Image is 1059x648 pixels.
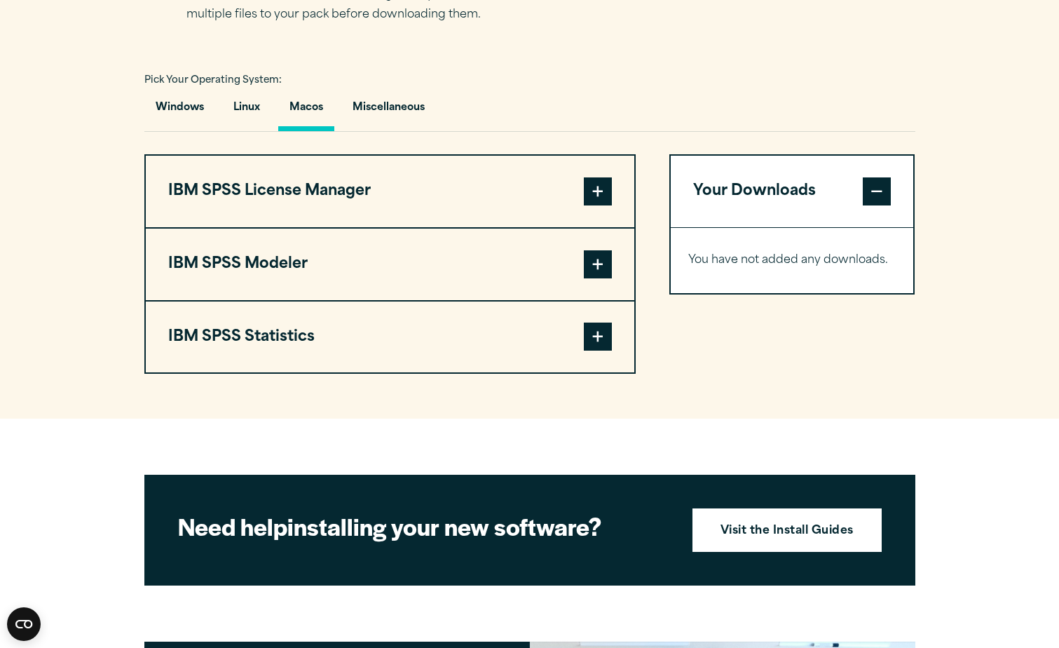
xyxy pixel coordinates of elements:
button: IBM SPSS Statistics [146,302,634,373]
button: IBM SPSS License Manager [146,156,634,227]
h2: installing your new software? [178,511,669,542]
button: Your Downloads [671,156,914,227]
button: Windows [144,91,215,131]
button: Linux [222,91,271,131]
strong: Visit the Install Guides [720,522,854,541]
p: You have not added any downloads. [688,250,896,271]
span: Pick Your Operating System: [144,76,282,85]
a: Visit the Install Guides [692,508,882,552]
button: Miscellaneous [341,91,436,131]
button: IBM SPSS Modeler [146,229,634,300]
button: Open CMP widget [7,607,41,641]
strong: Need help [178,509,287,543]
div: Your Downloads [671,227,914,293]
button: Macos [278,91,334,131]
